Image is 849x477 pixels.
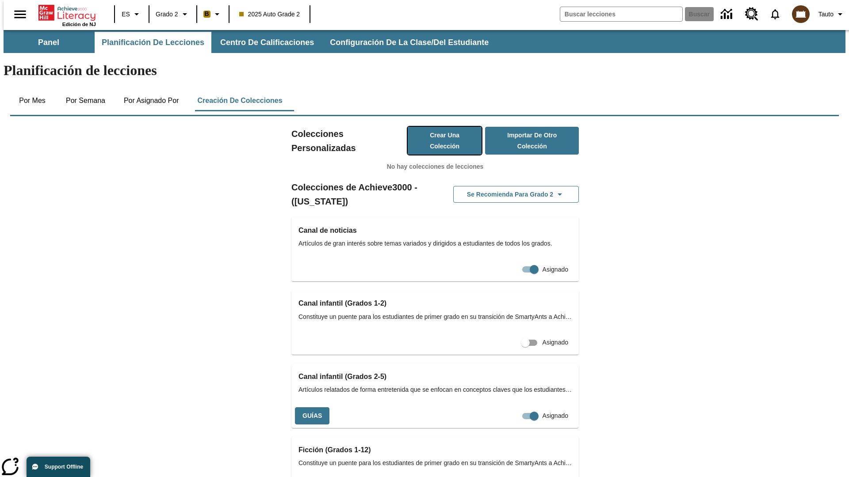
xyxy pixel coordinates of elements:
button: Guías [295,407,329,424]
span: Artículos relatados de forma entretenida que se enfocan en conceptos claves que los estudiantes a... [298,385,572,394]
h3: Ficción (Grados 1-12) [298,444,572,456]
a: Centro de información [715,2,740,26]
span: Asignado [543,411,568,420]
span: Support Offline [45,464,83,470]
span: Edición de NJ [62,22,96,27]
button: Panel [4,32,93,53]
span: Constituye un puente para los estudiantes de primer grado en su transición de SmartyAnts a Achiev... [298,458,572,468]
button: Lenguaje: ES, Selecciona un idioma [118,6,146,22]
button: Abrir el menú lateral [7,1,33,27]
a: Portada [38,4,96,22]
button: Importar de otro Colección [485,127,579,155]
span: Asignado [543,265,568,274]
button: Creación de colecciones [190,90,289,111]
a: Centro de recursos, Se abrirá en una pestaña nueva. [740,2,764,26]
h3: Canal infantil (Grados 1-2) [298,297,572,310]
div: Portada [38,3,96,27]
button: Por mes [10,90,54,111]
button: Por semana [59,90,112,111]
button: Planificación de lecciones [95,32,211,53]
h2: Colecciones Personalizadas [291,127,408,155]
button: Support Offline [27,457,90,477]
span: Grado 2 [156,10,178,19]
span: 2025 Auto Grade 2 [239,10,300,19]
h3: Canal de noticias [298,224,572,237]
img: avatar image [792,5,810,23]
button: Boost El color de la clase es anaranjado claro. Cambiar el color de la clase. [200,6,226,22]
p: No hay colecciones de lecciones [291,162,579,171]
button: Centro de calificaciones [213,32,321,53]
button: Se recomienda para Grado 2 [453,186,579,203]
h1: Planificación de lecciones [4,62,845,79]
a: Notificaciones [764,3,787,26]
h2: Colecciones de Achieve3000 - ([US_STATE]) [291,180,435,208]
button: Configuración de la clase/del estudiante [323,32,496,53]
button: Escoja un nuevo avatar [787,3,815,26]
span: Asignado [543,338,568,347]
span: Artículos de gran interés sobre temas variados y dirigidos a estudiantes de todos los grados. [298,239,572,248]
button: Perfil/Configuración [815,6,849,22]
div: Subbarra de navegación [4,32,497,53]
button: Crear una colección [408,127,482,155]
button: Grado: Grado 2, Elige un grado [152,6,194,22]
span: Constituye un puente para los estudiantes de primer grado en su transición de SmartyAnts a Achiev... [298,312,572,322]
div: Subbarra de navegación [4,30,845,53]
span: B [205,8,209,19]
h3: Canal infantil (Grados 2-5) [298,371,572,383]
button: Por asignado por [117,90,186,111]
span: Tauto [818,10,834,19]
input: Buscar campo [560,7,682,21]
span: ES [122,10,130,19]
